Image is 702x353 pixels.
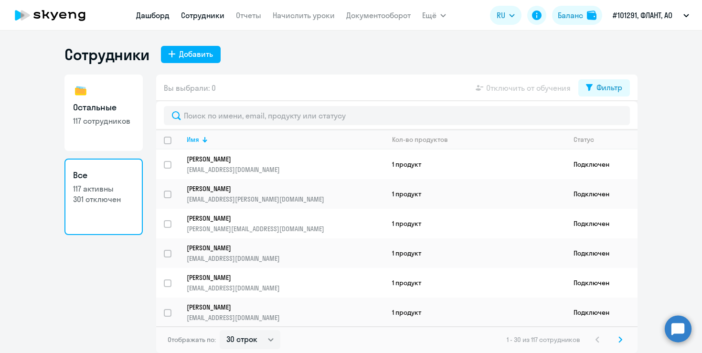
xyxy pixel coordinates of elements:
[187,244,384,263] a: [PERSON_NAME][EMAIL_ADDRESS][DOMAIN_NAME]
[64,75,143,151] a: Остальные117 сотрудников
[566,238,638,268] td: Подключен
[161,46,221,63] button: Добавить
[187,225,384,233] p: [PERSON_NAME][EMAIL_ADDRESS][DOMAIN_NAME]
[574,135,637,144] div: Статус
[187,313,384,322] p: [EMAIL_ADDRESS][DOMAIN_NAME]
[187,303,371,311] p: [PERSON_NAME]
[422,6,446,25] button: Ещё
[164,82,216,94] span: Вы выбрали: 0
[187,165,384,174] p: [EMAIL_ADDRESS][DOMAIN_NAME]
[73,169,134,182] h3: Все
[490,6,521,25] button: RU
[507,335,580,344] span: 1 - 30 из 117 сотрудников
[187,195,384,203] p: [EMAIL_ADDRESS][PERSON_NAME][DOMAIN_NAME]
[596,82,622,93] div: Фильтр
[187,155,384,174] a: [PERSON_NAME][EMAIL_ADDRESS][DOMAIN_NAME]
[187,214,371,223] p: [PERSON_NAME]
[187,284,384,292] p: [EMAIL_ADDRESS][DOMAIN_NAME]
[587,11,596,20] img: balance
[187,135,384,144] div: Имя
[179,48,213,60] div: Добавить
[168,335,216,344] span: Отображать по:
[73,101,134,114] h3: Остальные
[552,6,602,25] button: Балансbalance
[608,4,694,27] button: #101291, ФЛАНТ, АО
[392,135,565,144] div: Кол-во продуктов
[187,273,371,282] p: [PERSON_NAME]
[497,10,505,21] span: RU
[613,10,672,21] p: #101291, ФЛАНТ, АО
[384,179,566,209] td: 1 продукт
[187,135,199,144] div: Имя
[73,83,88,98] img: others
[566,209,638,238] td: Подключен
[236,11,261,20] a: Отчеты
[181,11,224,20] a: Сотрудники
[574,135,594,144] div: Статус
[566,268,638,298] td: Подключен
[392,135,448,144] div: Кол-во продуктов
[384,268,566,298] td: 1 продукт
[346,11,411,20] a: Документооборот
[187,303,384,322] a: [PERSON_NAME][EMAIL_ADDRESS][DOMAIN_NAME]
[578,79,630,96] button: Фильтр
[187,184,371,193] p: [PERSON_NAME]
[187,155,371,163] p: [PERSON_NAME]
[187,214,384,233] a: [PERSON_NAME][PERSON_NAME][EMAIL_ADDRESS][DOMAIN_NAME]
[64,159,143,235] a: Все117 активны301 отключен
[566,150,638,179] td: Подключен
[384,238,566,268] td: 1 продукт
[187,254,384,263] p: [EMAIL_ADDRESS][DOMAIN_NAME]
[422,10,436,21] span: Ещё
[64,45,149,64] h1: Сотрудники
[187,273,384,292] a: [PERSON_NAME][EMAIL_ADDRESS][DOMAIN_NAME]
[384,150,566,179] td: 1 продукт
[73,116,134,126] p: 117 сотрудников
[136,11,170,20] a: Дашборд
[187,184,384,203] a: [PERSON_NAME][EMAIL_ADDRESS][PERSON_NAME][DOMAIN_NAME]
[73,183,134,194] p: 117 активны
[384,298,566,327] td: 1 продукт
[187,244,371,252] p: [PERSON_NAME]
[164,106,630,125] input: Поиск по имени, email, продукту или статусу
[566,179,638,209] td: Подключен
[566,298,638,327] td: Подключен
[273,11,335,20] a: Начислить уроки
[73,194,134,204] p: 301 отключен
[558,10,583,21] div: Баланс
[384,209,566,238] td: 1 продукт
